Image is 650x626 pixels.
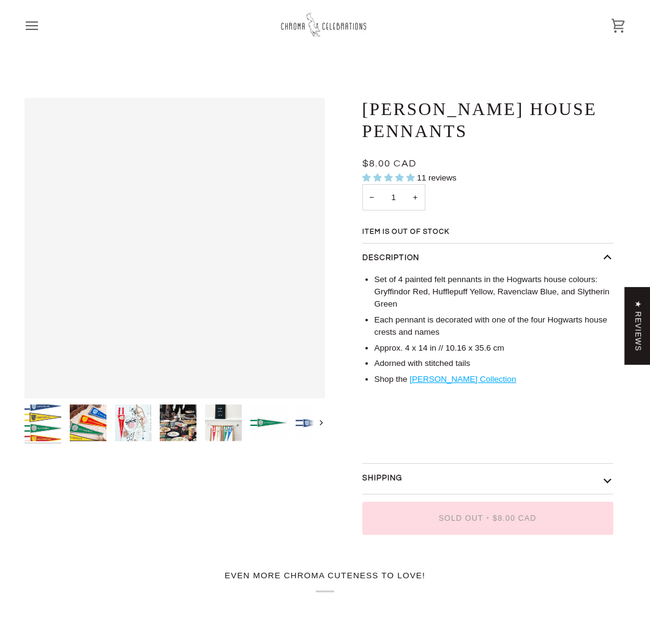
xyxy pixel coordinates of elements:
[409,374,516,384] a: [PERSON_NAME] Collection
[375,274,613,311] li: Set of 4 painted felt pennants in the Hogwarts house colours: Gryffindor Red, Hufflepuff Yellow, ...
[362,228,450,236] span: Item is out of stock
[375,314,613,339] li: Each pennant is decorated with one of the four Hogwarts house crests and names
[24,571,626,592] h2: Even more Chroma cuteness to love!
[362,502,613,535] button: Sold Out
[362,98,604,143] h1: [PERSON_NAME] House Pennants
[484,514,493,523] span: •
[362,184,425,211] input: Quantity
[375,373,613,386] li: Shop the
[296,404,332,441] img: Harry Potter House Pennants
[160,404,196,441] img: Harry Potter Party Supplies
[24,98,325,398] div: Harry Potter House Pennants
[279,9,371,42] img: Chroma Celebrations
[375,342,613,354] li: Approx. 4 x 14 in // 10.16 x 35.6 cm
[205,404,242,441] img: Harry Potter House Pennants
[250,404,287,441] img: Harry Potter House Pennants
[24,404,61,441] img: Harry Potter House Pennants
[362,158,417,168] span: $8.00 CAD
[406,184,425,211] button: Increase quantity
[417,173,457,182] span: 11 reviews
[493,514,536,523] span: $8.00 CAD
[375,357,613,370] li: Adorned with stitched tails
[362,173,417,182] span: 5.00 stars
[70,404,106,441] img: Harry Potter House Pennants
[362,184,382,211] button: Decrease quantity
[115,404,152,441] img: Harry Potter House Pennants
[439,514,484,523] span: Sold Out
[362,464,613,494] button: Shipping
[362,244,613,274] button: Description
